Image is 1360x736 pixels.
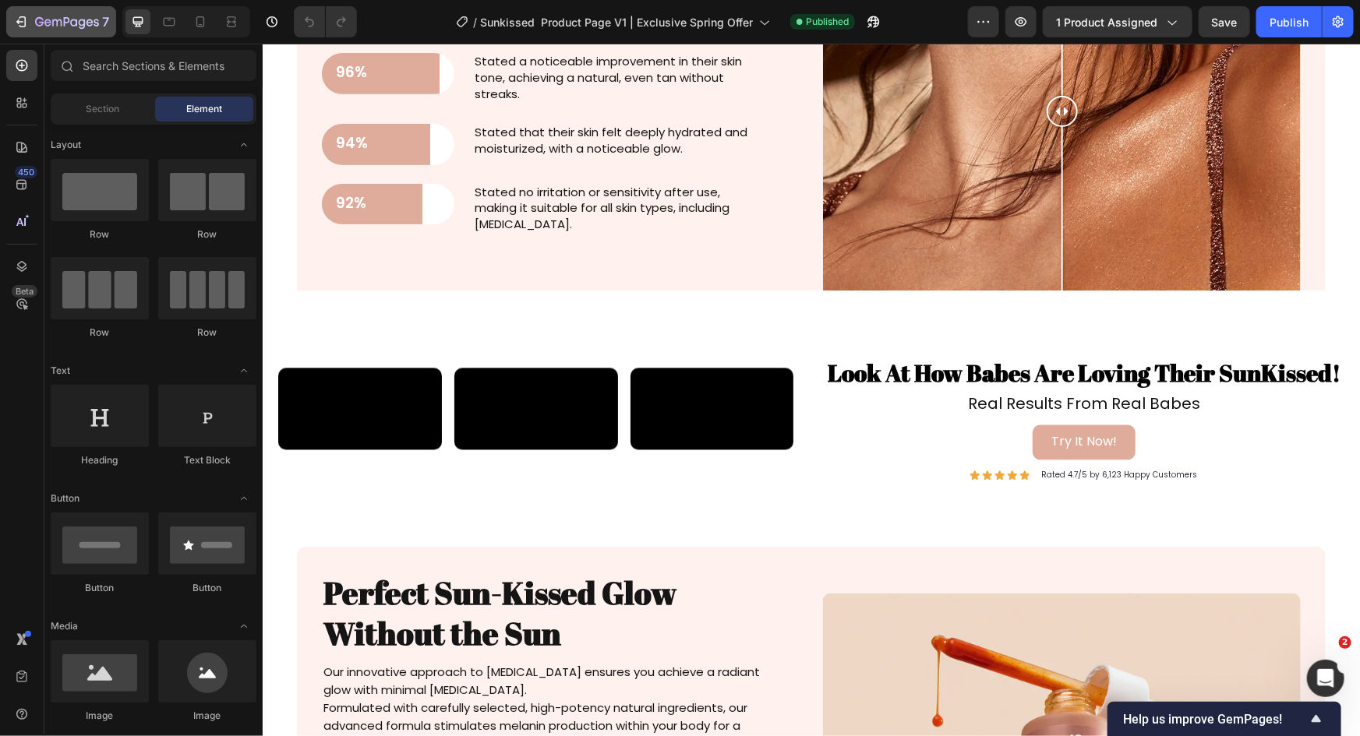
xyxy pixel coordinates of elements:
iframe: Intercom live chat [1307,660,1344,697]
span: Element [186,102,222,116]
span: Toggle open [231,486,256,511]
span: Save [1212,16,1238,29]
h2: Perfect Sun-Kissed Glow Without the Sun [59,528,512,612]
span: 1 product assigned [1056,14,1157,30]
div: Row [158,326,256,340]
iframe: Design area [263,44,1360,736]
strong: Look At How Babes Are Loving Their SunKissed! [565,313,1078,345]
div: Publish [1270,14,1309,30]
span: Text [51,364,70,378]
button: 7 [6,6,116,37]
button: Publish [1256,6,1322,37]
span: Toggle open [231,358,256,383]
input: Search Sections & Elements [51,50,256,81]
span: Our innovative approach to [MEDICAL_DATA] ensures you achieve a radiant glow with minimal [MEDICA... [61,621,497,655]
span: Real Results From Real Babes [705,350,938,372]
span: Button [51,491,79,505]
video: Video [368,325,532,407]
div: Text Block [158,453,256,467]
div: Undo/Redo [294,6,357,37]
div: Heading [51,453,149,467]
span: Toggle open [231,132,256,157]
button: Save [1199,6,1250,37]
p: Try It Now! [789,388,854,410]
span: 2 [1339,636,1351,649]
div: Row [158,227,256,241]
p: 7 [102,12,109,31]
span: / [473,14,477,30]
span: Layout [51,138,81,152]
div: Row [51,227,149,241]
div: Image [51,709,149,723]
span: Sunkissed Product Page V1 | Exclusive Spring Offer [480,14,753,30]
span: Rated 4.7/5 by 6,123 Happy Customers [779,426,934,438]
span: Published [806,15,849,29]
span: Help us improve GemPages! [1123,712,1307,727]
div: Image [158,709,256,723]
span: Media [51,619,78,633]
span: Section [87,102,120,116]
button: Show survey - Help us improve GemPages! [1123,710,1326,728]
span: Toggle open [231,614,256,639]
button: 1 product assigned [1043,6,1192,37]
div: 450 [15,166,37,178]
div: Row [51,326,149,340]
div: Button [158,581,256,595]
div: Beta [12,285,37,298]
span: Formulated with carefully selected, high-potency natural ingredients, our advanced formula stimul... [61,657,485,709]
div: Button [51,581,149,595]
a: Try It Now! [770,382,873,417]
